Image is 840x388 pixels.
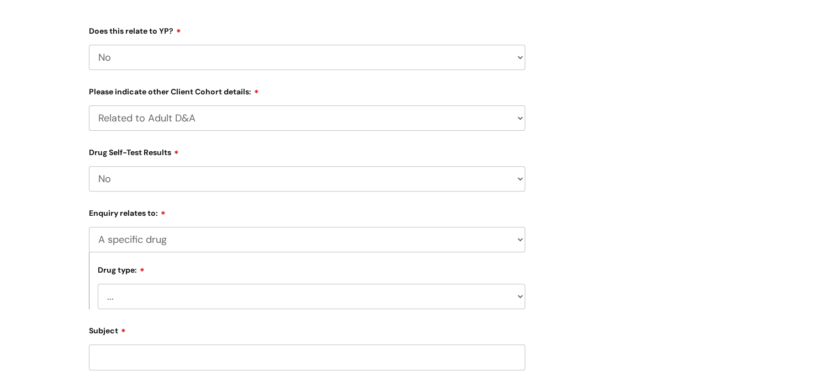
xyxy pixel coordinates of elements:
label: Drug Self-Test Results [89,144,525,157]
label: Does this relate to YP? [89,23,525,36]
label: Subject [89,322,525,336]
label: Enquiry relates to: [89,205,525,218]
label: Please indicate other Client Cohort details: [89,83,525,97]
label: Drug type: [98,264,145,275]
